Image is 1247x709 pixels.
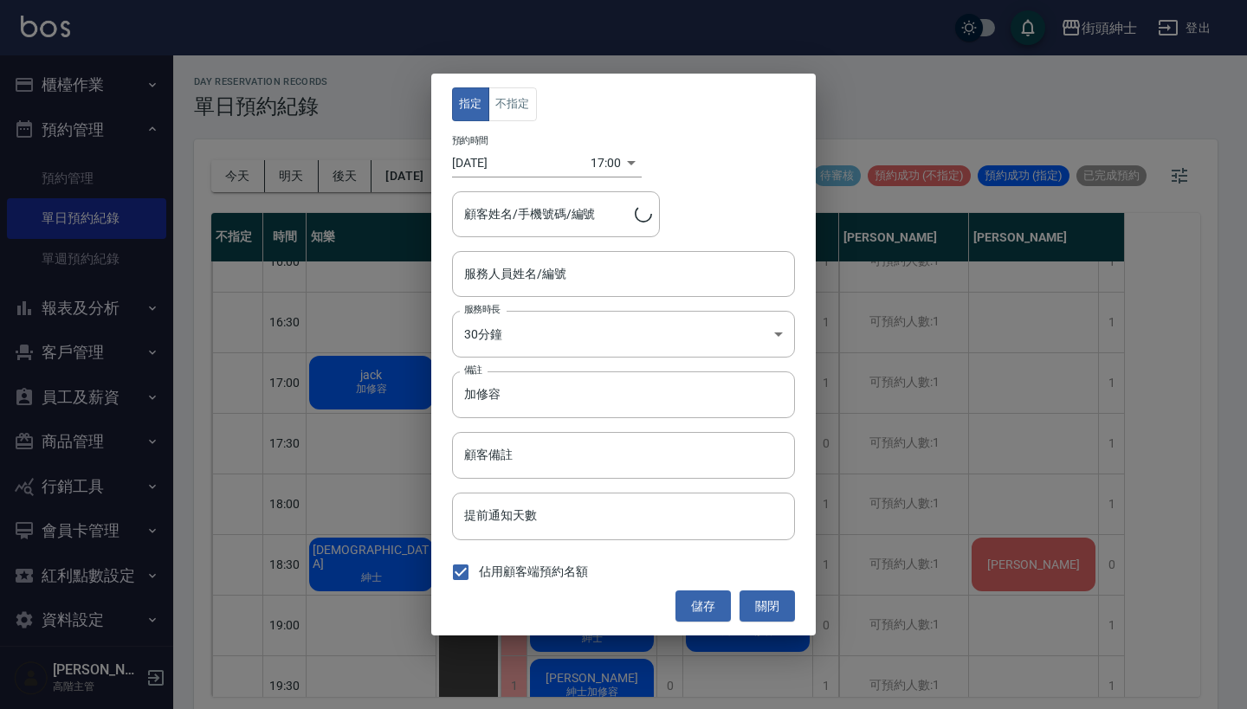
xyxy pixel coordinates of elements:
button: 關閉 [740,590,795,622]
button: 儲存 [675,590,731,622]
button: 不指定 [488,87,537,121]
span: 佔用顧客端預約名額 [479,563,588,581]
label: 服務時長 [464,303,501,316]
div: 17:00 [591,149,621,177]
label: 預約時間 [452,133,488,146]
input: Choose date, selected date is 2025-08-15 [452,149,591,177]
label: 備註 [464,364,482,377]
div: 30分鐘 [452,311,795,358]
button: 指定 [452,87,489,121]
